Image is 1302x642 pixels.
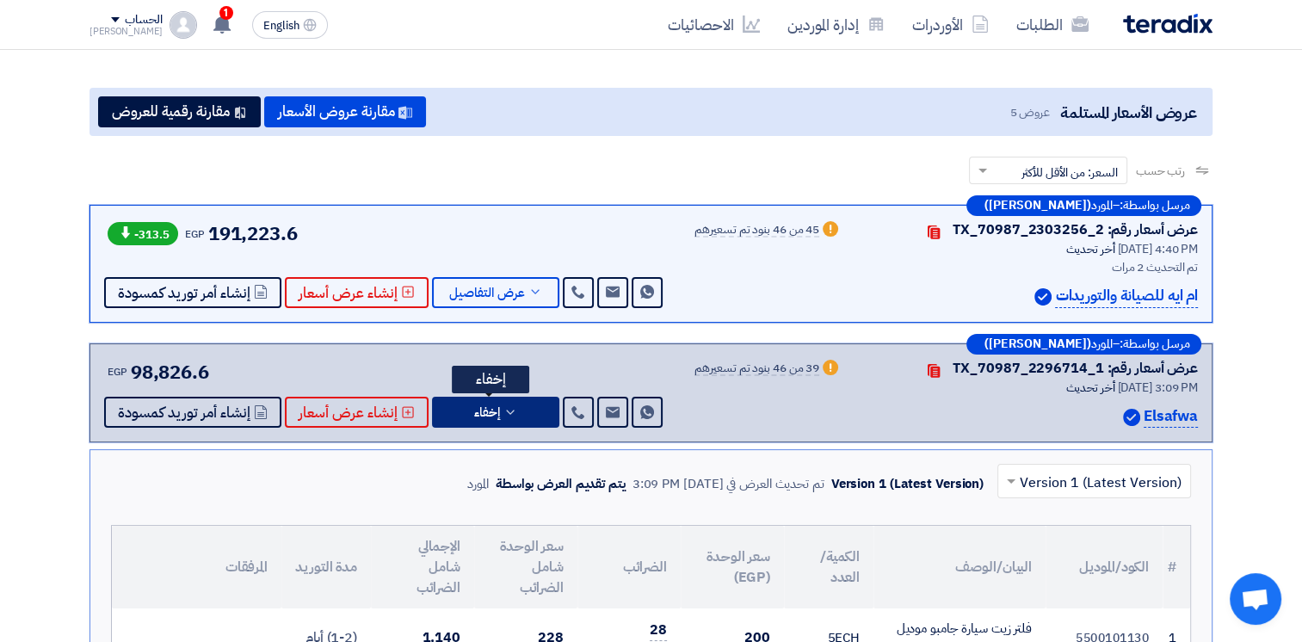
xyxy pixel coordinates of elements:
[263,20,299,32] span: English
[474,406,500,419] span: إخفاء
[474,526,577,608] th: سعر الوحدة شامل الضرائب
[98,96,261,127] button: مقارنة رقمية للعروض
[953,358,1198,379] div: عرض أسعار رقم: TX_70987_2296714_1
[285,397,429,428] button: إنشاء عرض أسعار
[1163,526,1190,608] th: #
[1117,379,1198,397] span: [DATE] 3:09 PM
[831,474,984,494] div: Version 1 (Latest Version)
[432,277,559,308] button: عرض التفاصيل
[104,277,281,308] button: إنشاء أمر توريد كمسودة
[112,526,281,608] th: المرفقات
[784,526,873,608] th: الكمية/العدد
[1120,200,1190,212] span: مرسل بواسطة:
[125,13,162,28] div: الحساب
[452,366,529,393] div: إخفاء
[984,200,1091,212] b: ([PERSON_NAME])
[577,526,681,608] th: الضرائب
[104,397,281,428] button: إنشاء أمر توريد كمسودة
[170,11,197,39] img: profile_test.png
[1230,573,1281,625] a: Open chat
[1117,240,1198,258] span: [DATE] 4:40 PM
[89,27,163,36] div: [PERSON_NAME]
[285,277,429,308] button: إنشاء عرض أسعار
[694,362,819,376] div: 39 من 46 بنود تم تسعيرهم
[632,474,824,494] div: تم تحديث العرض في [DATE] 3:09 PM
[1003,4,1102,45] a: الطلبات
[467,474,489,494] div: المورد
[1091,338,1113,350] span: المورد
[118,406,250,419] span: إنشاء أمر توريد كمسودة
[898,4,1003,45] a: الأوردرات
[118,287,250,299] span: إنشاء أمر توريد كمسودة
[1123,409,1140,426] img: Verified Account
[219,6,233,20] span: 1
[953,219,1198,240] div: عرض أسعار رقم: TX_70987_2303256_2
[1034,288,1052,306] img: Verified Account
[862,258,1198,276] div: تم التحديث 2 مرات
[966,334,1201,355] div: –
[252,11,328,39] button: English
[650,620,667,641] span: 28
[1055,285,1198,308] p: ام ايه للصيانة والتوريدات
[1021,164,1118,182] span: السعر: من الأقل للأكثر
[984,338,1091,350] b: ([PERSON_NAME])
[774,4,898,45] a: إدارة الموردين
[1065,379,1114,397] span: أخر تحديث
[449,287,525,299] span: عرض التفاصيل
[1144,405,1198,429] p: Elsafwa
[1046,526,1163,608] th: الكود/الموديل
[873,526,1046,608] th: البيان/الوصف
[208,219,298,248] span: 191,223.6
[1136,162,1185,180] span: رتب حسب
[1123,14,1213,34] img: Teradix logo
[496,474,626,494] div: يتم تقديم العرض بواسطة
[1009,103,1049,121] span: عروض 5
[681,526,784,608] th: سعر الوحدة (EGP)
[281,526,371,608] th: مدة التوريد
[108,364,127,380] span: EGP
[1065,240,1114,258] span: أخر تحديث
[432,397,559,428] button: إخفاء
[1120,338,1190,350] span: مرسل بواسطة:
[299,406,398,419] span: إنشاء عرض أسعار
[131,358,209,386] span: 98,826.6
[1060,101,1197,124] span: عروض الأسعار المستلمة
[1091,200,1113,212] span: المورد
[654,4,774,45] a: الاحصائيات
[371,526,474,608] th: الإجمالي شامل الضرائب
[694,224,819,238] div: 45 من 46 بنود تم تسعيرهم
[264,96,426,127] button: مقارنة عروض الأسعار
[108,222,178,245] span: -313.5
[966,195,1201,216] div: –
[299,287,398,299] span: إنشاء عرض أسعار
[185,226,205,242] span: EGP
